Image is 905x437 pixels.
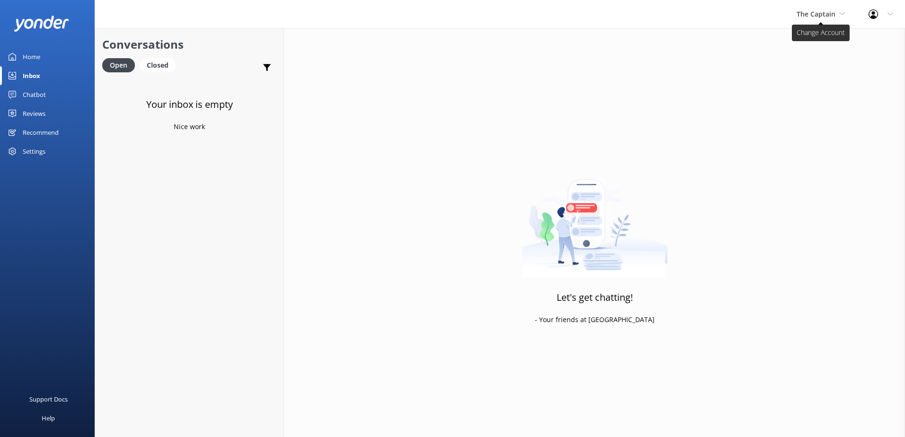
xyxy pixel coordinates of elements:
img: yonder-white-logo.png [14,16,69,31]
p: - Your friends at [GEOGRAPHIC_DATA] [535,315,655,325]
div: Help [42,409,55,428]
h3: Let's get chatting! [557,290,633,305]
div: Closed [140,58,176,72]
h3: Your inbox is empty [146,97,233,112]
a: Open [102,60,140,70]
div: Reviews [23,104,45,123]
img: artwork of a man stealing a conversation from at giant smartphone [522,159,668,278]
span: The Captain [797,9,835,18]
div: Recommend [23,123,59,142]
div: Settings [23,142,45,161]
div: Open [102,58,135,72]
div: Home [23,47,40,66]
p: Nice work [174,122,205,132]
a: Closed [140,60,180,70]
div: Support Docs [29,390,68,409]
h2: Conversations [102,35,276,53]
div: Chatbot [23,85,46,104]
div: Inbox [23,66,40,85]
